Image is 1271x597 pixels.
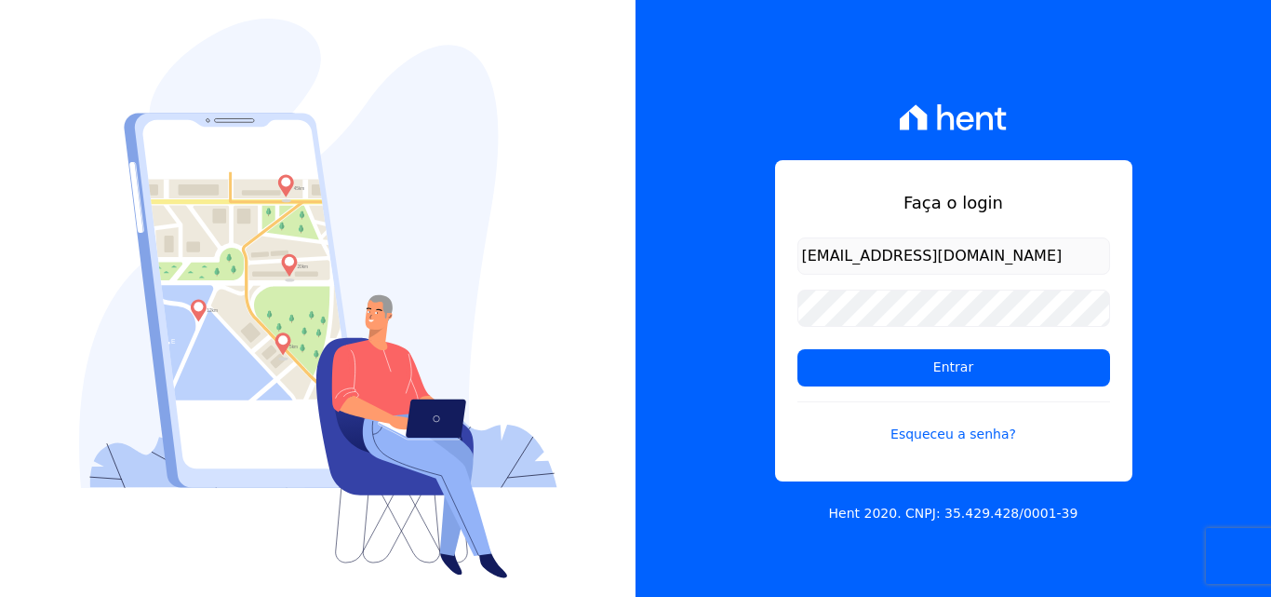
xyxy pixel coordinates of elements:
[797,190,1110,215] h1: Faça o login
[829,504,1078,523] p: Hent 2020. CNPJ: 35.429.428/0001-39
[797,401,1110,444] a: Esqueceu a senha?
[79,19,557,578] img: Login
[797,237,1110,275] input: Email
[797,349,1110,387] input: Entrar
